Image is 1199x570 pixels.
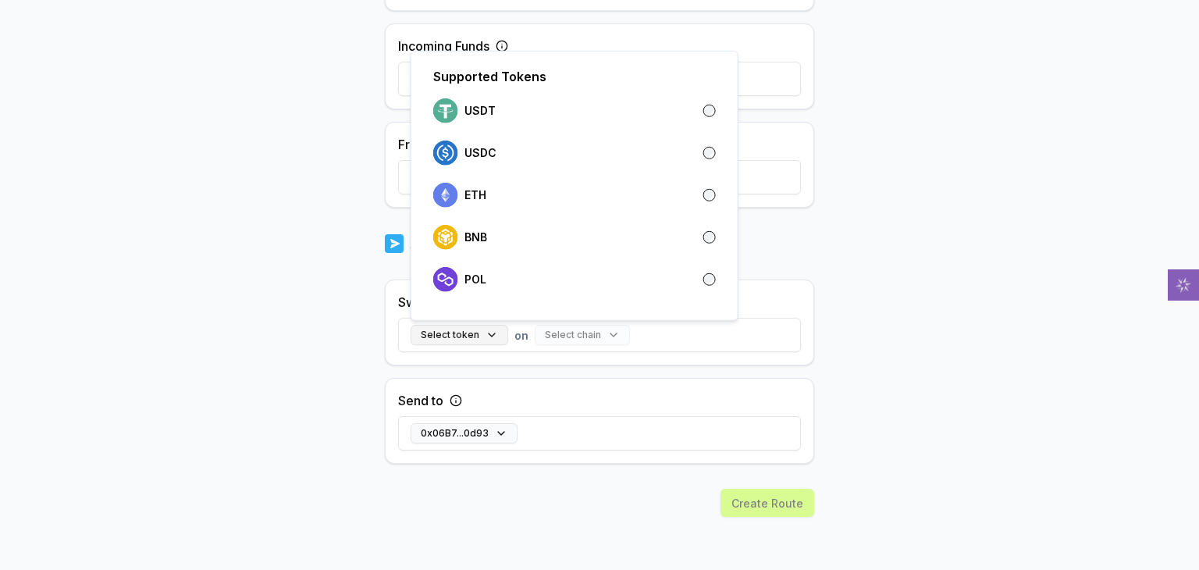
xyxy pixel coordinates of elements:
[411,325,508,345] button: Select token
[398,135,429,154] label: From
[433,67,546,86] p: Supported Tokens
[398,293,446,312] label: Swap to
[433,183,458,208] img: logo
[464,273,486,286] p: POL
[398,391,443,410] label: Send to
[433,141,458,166] img: logo
[433,267,458,292] img: logo
[433,98,458,123] img: logo
[464,105,496,117] p: USDT
[464,189,486,201] p: ETH
[433,225,458,250] img: logo
[464,231,487,244] p: BNB
[411,51,738,321] div: Select token
[464,147,496,159] p: USDC
[514,327,528,344] span: on
[385,233,404,255] img: logo
[398,37,489,55] label: Incoming Funds
[411,423,518,444] button: 0x06B7...0d93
